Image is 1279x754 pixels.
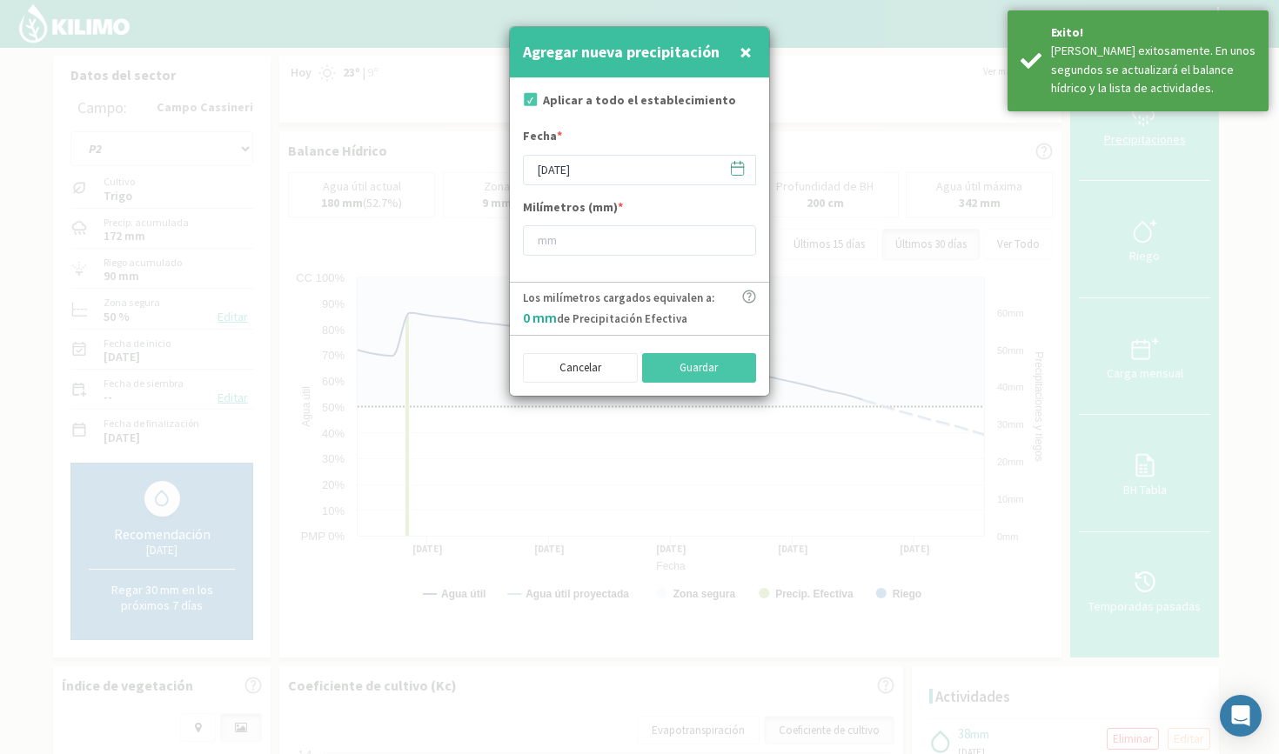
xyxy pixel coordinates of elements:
div: Riego guardado exitosamente. En unos segundos se actualizará el balance hídrico y la lista de act... [1051,42,1256,97]
label: Milímetros (mm) [523,198,623,221]
p: Los milímetros cargados equivalen a: de Precipitación Efectiva [523,290,714,328]
input: mm [523,225,756,256]
button: Guardar [642,353,757,383]
label: Fecha [523,127,562,150]
span: 0 mm [523,309,557,326]
label: Aplicar a todo el establecimiento [543,91,736,110]
button: Cancelar [523,353,638,383]
div: Open Intercom Messenger [1220,695,1262,737]
button: Close [735,35,756,70]
h4: Agregar nueva precipitación [523,40,720,64]
span: × [740,37,752,66]
div: Exito! [1051,23,1256,42]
